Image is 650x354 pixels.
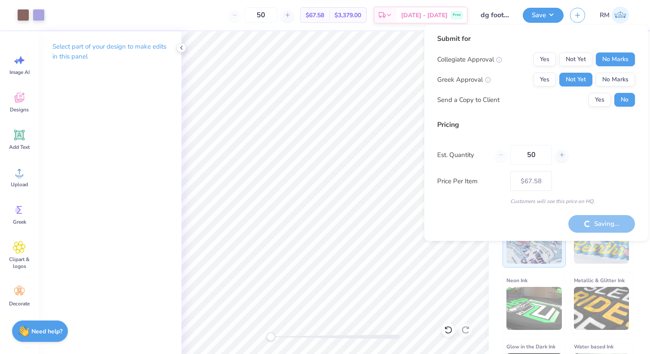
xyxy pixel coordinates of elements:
[589,93,611,107] button: Yes
[523,8,564,23] button: Save
[574,276,625,285] span: Metallic & Glitter Ink
[437,150,488,160] label: Est. Quantity
[437,75,491,85] div: Greek Approval
[574,221,629,264] img: Puff Ink
[437,176,504,186] label: Price Per Item
[31,327,62,336] strong: Need help?
[600,10,610,20] span: RM
[559,52,592,66] button: Not Yet
[533,52,556,66] button: Yes
[13,219,26,225] span: Greek
[334,11,361,20] span: $3,379.00
[506,276,527,285] span: Neon Ink
[10,106,29,113] span: Designs
[612,6,629,24] img: Riley Mcdonald
[5,256,34,270] span: Clipart & logos
[437,34,635,44] div: Submit for
[474,6,516,24] input: Untitled Design
[11,181,28,188] span: Upload
[437,197,635,205] div: Customers will see this price on HQ.
[437,95,500,105] div: Send a Copy to Client
[510,145,552,165] input: – –
[437,120,635,130] div: Pricing
[267,332,275,341] div: Accessibility label
[506,221,562,264] img: Standard
[596,73,635,86] button: No Marks
[506,287,562,330] img: Neon Ink
[9,69,30,76] span: Image AI
[506,342,555,351] span: Glow in the Dark Ink
[9,144,30,151] span: Add Text
[453,12,461,18] span: Free
[533,73,556,86] button: Yes
[437,55,502,65] div: Collegiate Approval
[574,342,613,351] span: Water based Ink
[596,6,633,24] a: RM
[401,11,448,20] span: [DATE] - [DATE]
[244,7,278,23] input: – –
[614,93,635,107] button: No
[52,42,168,62] p: Select part of your design to make edits in this panel
[306,11,324,20] span: $67.58
[559,73,592,86] button: Not Yet
[596,52,635,66] button: No Marks
[574,287,629,330] img: Metallic & Glitter Ink
[9,300,30,307] span: Decorate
